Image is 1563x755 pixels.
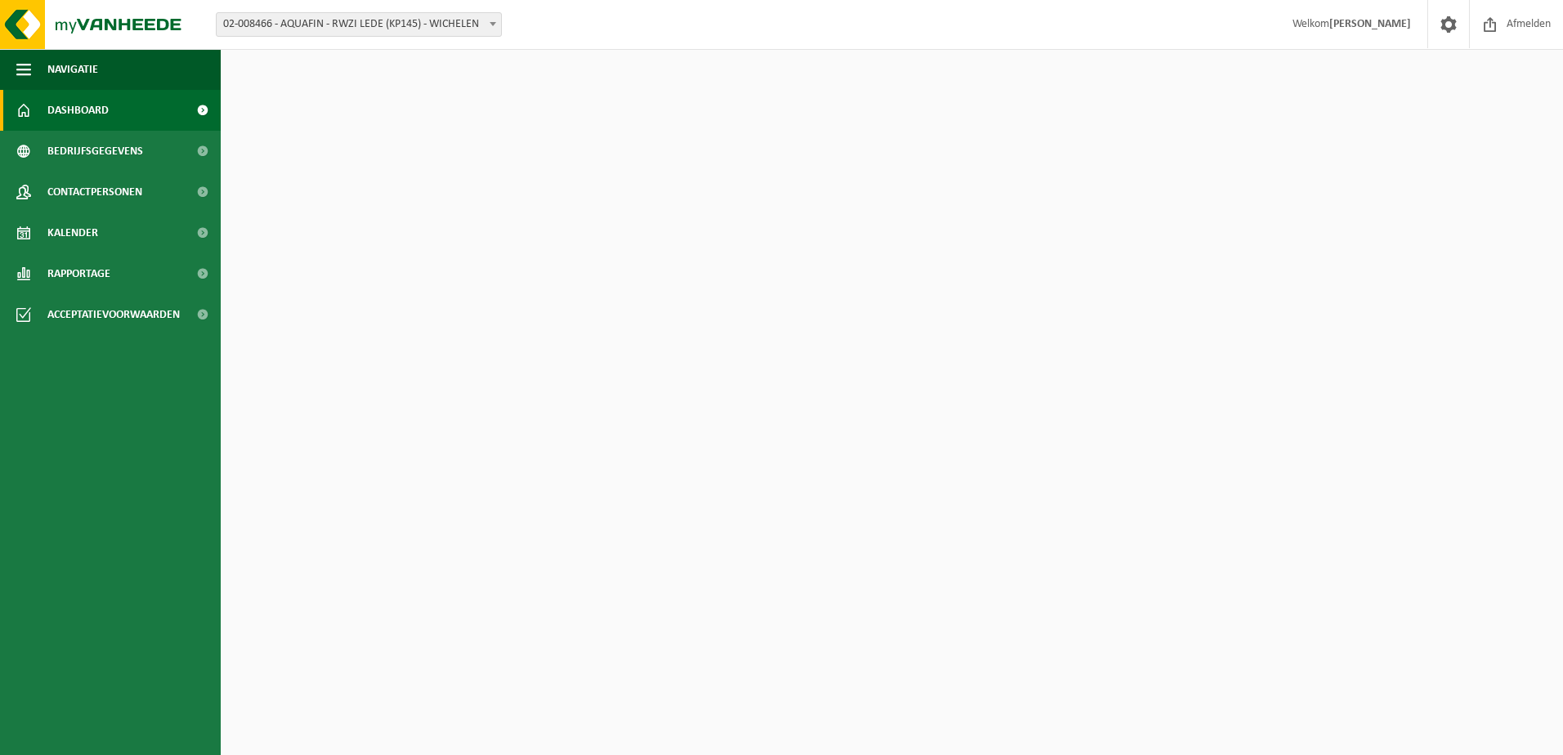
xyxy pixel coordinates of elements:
[47,90,109,131] span: Dashboard
[47,212,98,253] span: Kalender
[1329,18,1411,30] strong: [PERSON_NAME]
[47,49,98,90] span: Navigatie
[47,172,142,212] span: Contactpersonen
[47,294,180,335] span: Acceptatievoorwaarden
[47,131,143,172] span: Bedrijfsgegevens
[216,12,502,37] span: 02-008466 - AQUAFIN - RWZI LEDE (KP145) - WICHELEN
[47,253,110,294] span: Rapportage
[217,13,501,36] span: 02-008466 - AQUAFIN - RWZI LEDE (KP145) - WICHELEN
